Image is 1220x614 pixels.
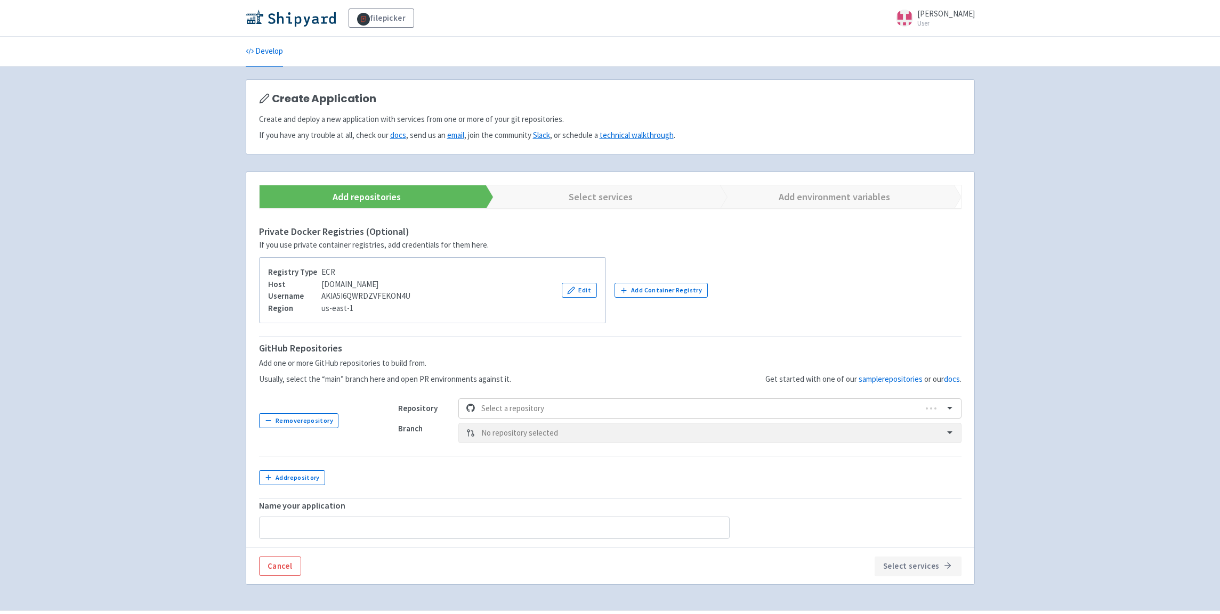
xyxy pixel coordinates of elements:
[268,279,410,291] div: [DOMAIN_NAME]
[875,556,962,576] button: Select services
[944,374,960,384] a: docs
[890,10,975,27] a: [PERSON_NAME] User
[259,373,511,386] p: Usually, select the “main” branch here and open PR environments against it.
[244,185,478,208] a: Add repositories
[259,113,962,126] p: Create and deploy a new application with services from one or more of your git repositories.
[765,373,962,386] p: Get started with one of our or our .
[268,290,410,302] div: AKIA5I6QWRDZVFEKON4U
[259,342,342,354] strong: GitHub Repositories
[268,267,317,277] b: Registry Type
[268,266,410,279] div: ECR
[268,302,410,315] div: us-east-1
[259,413,339,428] button: Removerepository
[533,130,550,140] a: Slack
[562,283,597,298] button: Edit
[259,501,962,511] h5: Name your application
[259,239,962,251] div: If you use private container registries, add credentials for them here.
[917,20,975,27] small: User
[268,291,304,301] b: Username
[917,9,975,19] span: [PERSON_NAME]
[246,37,283,67] a: Develop
[615,283,708,298] button: Add Container Registry
[477,185,711,208] a: Select services
[246,10,336,27] img: Shipyard logo
[349,9,415,28] a: filepicker
[259,357,511,370] p: Add one or more GitHub repositories to build from.
[859,374,923,384] a: samplerepositories
[259,470,326,485] button: Addrepository
[711,185,945,208] a: Add environment variables
[272,93,376,105] span: Create Application
[390,130,406,140] a: docs
[398,423,423,433] strong: Branch
[259,129,962,142] p: If you have any trouble at all, check our , send us an , join the community , or schedule a .
[259,556,301,576] a: Cancel
[268,279,286,289] b: Host
[600,130,674,140] a: technical walkthrough
[268,303,293,313] b: Region
[398,403,438,413] strong: Repository
[447,130,464,140] a: email
[259,226,962,237] h4: Private Docker Registries (Optional)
